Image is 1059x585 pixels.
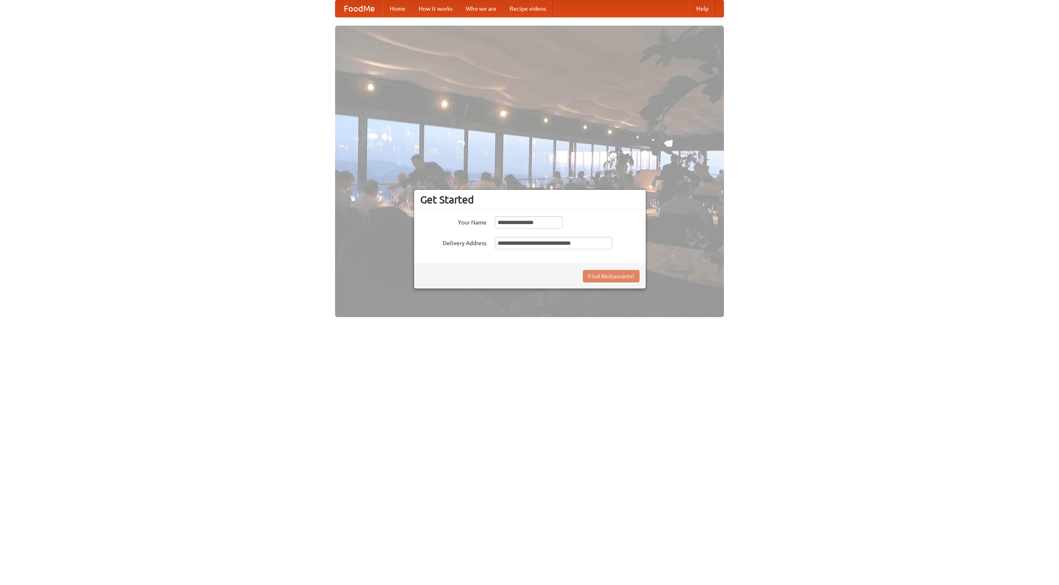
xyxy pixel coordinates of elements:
a: How it works [412,0,459,17]
a: Recipe videos [503,0,553,17]
h3: Get Started [420,193,640,206]
label: Your Name [420,216,486,227]
a: FoodMe [335,0,383,17]
button: Find Restaurants! [583,270,640,282]
a: Home [383,0,412,17]
a: Help [690,0,715,17]
a: Who we are [459,0,503,17]
label: Delivery Address [420,237,486,247]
